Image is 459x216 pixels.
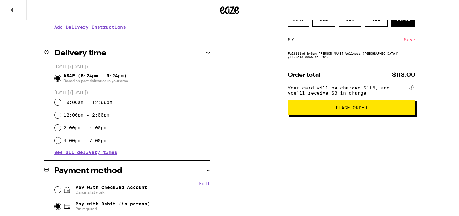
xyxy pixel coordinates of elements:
p: [DATE] ([DATE]) [55,64,210,70]
label: 2:00pm - 4:00pm [63,125,106,130]
h2: Payment method [54,167,122,175]
div: $ [288,33,291,47]
h3: Add Delivery Instructions [54,20,210,35]
label: 12:00pm - 2:00pm [63,112,109,118]
label: 4:00pm - 7:00pm [63,138,106,143]
label: 10:00am - 12:00pm [63,100,112,105]
span: Pay with Debit (in person) [76,201,150,206]
span: Hi. Need any help? [4,4,46,10]
span: Place Order [336,105,367,110]
span: Pay with Checking Account [76,185,147,195]
div: Fulfilled by San [PERSON_NAME] Wellness ([GEOGRAPHIC_DATA]) (Lic# C10-0000435-LIC ) [288,51,415,59]
input: 0 [291,37,404,42]
span: ASAP (8:24pm - 9:24pm) [63,73,128,83]
button: Edit [199,181,210,186]
p: We'll contact you at [PHONE_NUMBER] when we arrive [54,35,210,40]
span: Your card will be charged $116, and you’ll receive $3 in change [288,83,408,96]
span: Based on past deliveries in your area [63,78,128,83]
h2: Delivery time [54,50,106,57]
span: Pin required [76,206,150,212]
button: See all delivery times [54,150,117,155]
button: Place Order [288,100,415,115]
p: [DATE] ([DATE]) [55,90,210,96]
div: Save [404,33,415,47]
span: Order total [288,72,320,78]
span: $113.00 [392,72,415,78]
span: Cardinal at work [76,190,147,195]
